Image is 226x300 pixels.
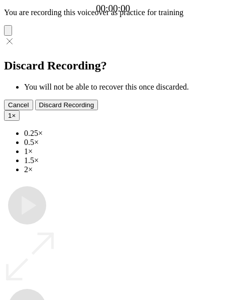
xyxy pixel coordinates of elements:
li: 2× [24,165,222,174]
li: 0.5× [24,138,222,147]
a: 00:00:00 [96,3,130,14]
li: You will not be able to recover this once discarded. [24,83,222,92]
button: 1× [4,110,20,121]
button: Cancel [4,100,33,110]
li: 0.25× [24,129,222,138]
span: 1 [8,112,12,119]
li: 1.5× [24,156,222,165]
li: 1× [24,147,222,156]
h2: Discard Recording? [4,59,222,72]
p: You are recording this voiceover as practice for training [4,8,222,17]
button: Discard Recording [35,100,98,110]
